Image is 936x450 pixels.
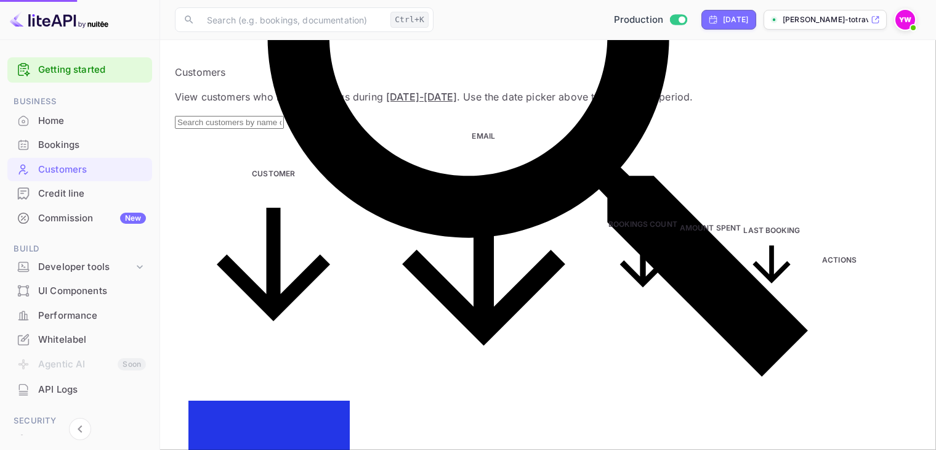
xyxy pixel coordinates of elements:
[7,414,152,428] span: Security
[7,304,152,328] div: Performance
[38,309,146,323] div: Performance
[7,279,152,303] div: UI Components
[802,130,889,391] th: Actions
[608,219,677,301] span: Bookings Count
[723,14,748,25] div: [DATE]
[609,13,692,27] div: Switch to Sandbox mode
[7,95,152,108] span: Business
[614,13,664,27] span: Production
[38,433,146,447] div: Team management
[7,158,152,181] a: Customers
[7,182,152,205] a: Credit line
[175,116,284,129] input: Search customers by name or email...
[680,223,741,297] span: Amount Spent
[38,114,146,128] div: Home
[200,7,385,32] input: Search (e.g. bookings, documentation)
[7,207,152,229] a: CommissionNew
[390,12,429,28] div: Ctrl+K
[38,260,134,274] div: Developer tools
[7,378,152,401] a: API Logs
[7,328,152,352] div: Whitelabel
[7,328,152,351] a: Whitelabel
[69,418,91,440] button: Collapse navigation
[7,109,152,133] div: Home
[7,279,152,302] a: UI Components
[7,57,152,83] div: Getting started
[188,169,359,352] span: Customer
[7,256,152,278] div: Developer tools
[7,304,152,327] a: Performance
[38,284,146,298] div: UI Components
[120,213,146,224] div: New
[38,187,146,201] div: Credit line
[7,133,152,156] a: Bookings
[361,131,607,389] span: Email
[7,109,152,132] a: Home
[7,182,152,206] div: Credit line
[7,242,152,256] span: Build
[38,383,146,397] div: API Logs
[783,14,868,25] p: [PERSON_NAME]-totravel...
[7,158,152,182] div: Customers
[743,226,800,295] span: Last Booking
[10,10,108,30] img: LiteAPI logo
[38,63,146,77] a: Getting started
[38,333,146,347] div: Whitelabel
[38,211,146,226] div: Commission
[7,207,152,231] div: CommissionNew
[895,10,915,30] img: Yahav Winkler
[38,163,146,177] div: Customers
[7,378,152,402] div: API Logs
[38,138,146,152] div: Bookings
[7,133,152,157] div: Bookings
